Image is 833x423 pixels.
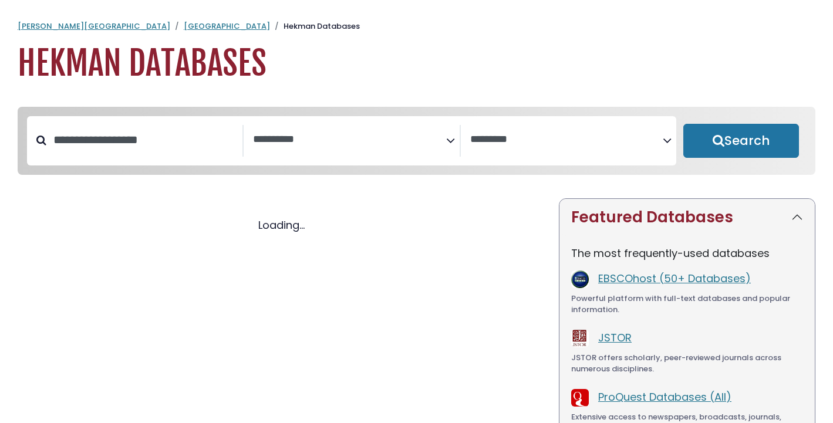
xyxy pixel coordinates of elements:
div: JSTOR offers scholarly, peer-reviewed journals across numerous disciplines. [571,352,803,375]
div: Loading... [18,217,545,233]
a: [GEOGRAPHIC_DATA] [184,21,270,32]
li: Hekman Databases [270,21,360,32]
h1: Hekman Databases [18,44,815,83]
button: Submit for Search Results [683,124,799,158]
a: EBSCOhost (50+ Databases) [598,271,751,286]
button: Featured Databases [559,199,815,236]
a: JSTOR [598,330,632,345]
textarea: Search [253,134,446,146]
a: ProQuest Databases (All) [598,390,731,404]
nav: breadcrumb [18,21,815,32]
div: Powerful platform with full-text databases and popular information. [571,293,803,316]
textarea: Search [470,134,663,146]
input: Search database by title or keyword [46,130,242,150]
nav: Search filters [18,107,815,175]
p: The most frequently-used databases [571,245,803,261]
a: [PERSON_NAME][GEOGRAPHIC_DATA] [18,21,170,32]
